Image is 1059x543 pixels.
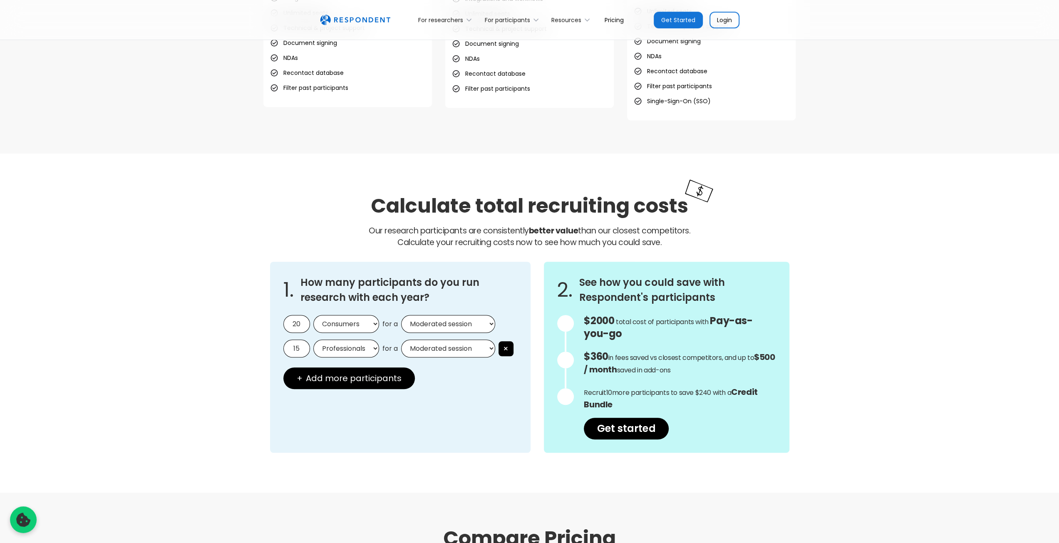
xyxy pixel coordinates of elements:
[320,15,390,25] a: home
[606,388,612,397] span: 10
[598,10,630,30] a: Pricing
[634,50,662,62] li: NDAs
[709,12,739,28] a: Login
[300,275,518,305] h3: How many participants do you run research with each year?
[584,386,776,411] p: Recruit more participants to save $240 with a
[270,225,789,248] p: Our research participants are consistently than our closest competitors.
[382,345,398,353] span: for a
[634,80,712,92] li: Filter past participants
[306,374,402,382] span: Add more participants
[579,275,776,305] h3: See how you could save with Respondent's participants
[498,341,513,356] button: ×
[584,418,669,439] a: Get started
[452,68,526,79] li: Recontact database
[551,16,581,24] div: Resources
[382,320,398,328] span: for a
[418,16,463,24] div: For researchers
[547,10,598,30] div: Resources
[584,351,776,376] p: in fees saved vs closest competitors, and up to saved in add-ons
[634,65,707,77] li: Recontact database
[414,10,480,30] div: For researchers
[270,67,344,79] li: Recontact database
[297,374,303,382] span: +
[584,314,614,327] span: $2000
[634,95,711,107] li: Single-Sign-On (SSO)
[485,16,530,24] div: For participants
[452,83,530,94] li: Filter past participants
[270,52,298,64] li: NDAs
[584,350,608,363] span: $360
[557,286,573,294] span: 2.
[270,37,337,49] li: Document signing
[480,10,546,30] div: For participants
[283,367,415,389] button: + Add more participants
[320,15,390,25] img: Untitled UI logotext
[452,38,519,50] li: Document signing
[584,314,752,340] span: Pay-as-you-go
[616,317,709,327] span: total cost of participants with
[452,53,480,64] li: NDAs
[270,82,348,94] li: Filter past participants
[634,35,701,47] li: Document signing
[371,192,688,220] h2: Calculate total recruiting costs
[283,286,294,294] span: 1.
[397,237,662,248] span: Calculate your recruiting costs now to see how much you could save.
[654,12,703,28] a: Get Started
[529,225,578,236] strong: better value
